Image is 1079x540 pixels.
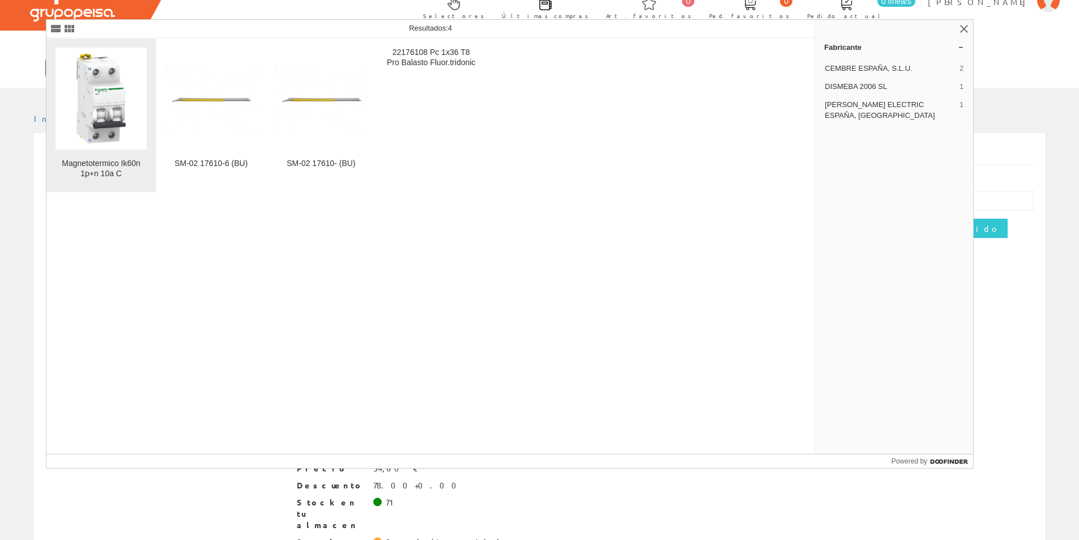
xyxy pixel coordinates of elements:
a: Inicio [34,113,82,124]
a: SM-02 17610-6 (BU) SM-02 17610-6 (BU) [156,39,266,192]
span: Powered by [892,456,927,466]
span: 4 [448,24,452,32]
div: 71 [386,497,399,508]
span: 2 [959,63,963,74]
span: Ped. favoritos [709,10,790,22]
span: Art. favoritos [606,10,692,22]
div: SM-02 17610-6 (BU) [165,159,257,169]
div: Magnetotermico Ik60n 1p+n 10a C [56,159,147,179]
span: [PERSON_NAME] ELECTRIC ESPAÑA, [GEOGRAPHIC_DATA] [825,100,955,120]
span: Descuento [297,480,365,491]
img: SM-02 17610- (BU) [275,68,366,129]
div: 34,60 € [373,463,419,474]
a: SM-02 17610- (BU) SM-02 17610- (BU) [266,39,376,192]
span: DISMEBA 2006 SL [825,82,955,92]
a: Magnetotermico Ik60n 1p+n 10a C Magnetotermico Ik60n 1p+n 10a C [46,39,156,192]
span: Pedido actual [807,10,884,22]
span: Stock en tu almacen [297,497,365,531]
span: Selectores [423,10,484,22]
span: CEMBRE ESPAÑA, S.L.U. [825,63,955,74]
span: Resultados: [409,24,452,32]
img: SM-02 17610-6 (BU) [165,68,257,129]
a: Powered by [892,454,974,468]
span: Precio [297,463,365,474]
div: SM-02 17610- (BU) [275,159,366,169]
span: Últimas compras [502,10,588,22]
a: 22176108 Pc 1x36 T8 Pro Balasto Fluor.tridonic [377,39,486,192]
div: 78.00+0.00 [373,480,463,491]
span: 1 [959,82,963,92]
img: Magnetotermico Ik60n 1p+n 10a C [56,53,147,144]
span: 1 [959,100,963,120]
a: Fabricante [815,38,973,56]
div: 22176108 Pc 1x36 T8 Pro Balasto Fluor.tridonic [386,48,477,68]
